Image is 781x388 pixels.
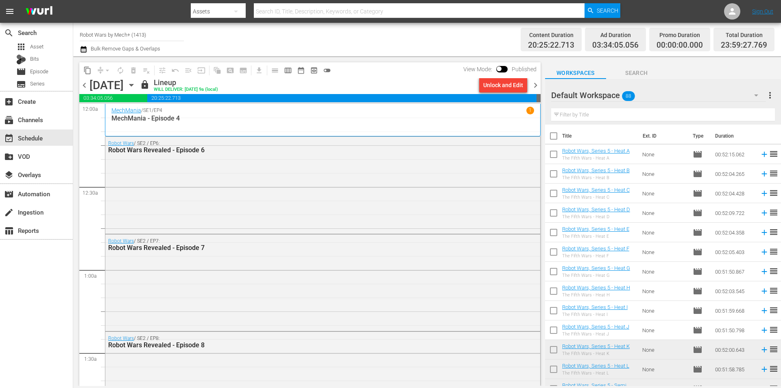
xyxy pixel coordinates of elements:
td: 00:52:03.545 [712,281,757,301]
svg: Add to Schedule [760,208,769,217]
span: 20:25:22.713 [528,41,574,50]
span: 03:34:05.056 [79,94,147,102]
span: calendar_view_week_outlined [284,66,292,75]
div: Unlock and Edit [483,78,523,92]
span: Clear Lineup [140,64,153,77]
span: chevron_right [530,80,541,90]
th: Title [562,125,638,147]
svg: Add to Schedule [760,326,769,335]
span: Episode [693,286,702,296]
span: Published [508,66,541,72]
span: Episode [693,228,702,237]
a: Robot Wars, Series 5 - Heat D [562,206,630,213]
div: The Fifth Wars - Heat A [562,156,630,161]
span: reorder [769,305,779,315]
a: MechMania [111,107,141,114]
span: Series [16,79,26,89]
span: lock [140,80,150,90]
span: Loop Content [114,64,127,77]
span: reorder [769,344,779,354]
span: Asset [16,42,26,52]
div: The Fifth Wars - Heat H [562,292,630,298]
td: None [639,184,689,203]
span: Episode [693,149,702,159]
td: None [639,360,689,379]
span: Bits [30,55,39,63]
span: reorder [769,208,779,217]
span: Series [30,80,45,88]
td: 00:51:59.668 [712,301,757,320]
svg: Add to Schedule [760,345,769,354]
span: Month Calendar View [295,64,308,77]
div: Content Duration [528,29,574,41]
span: date_range_outlined [297,66,305,75]
span: Bulk Remove Gaps & Overlaps [89,46,160,52]
span: Episode [693,169,702,179]
div: Robot Wars Revealed - Episode 6 [108,146,493,154]
button: more_vert [765,85,775,105]
svg: Add to Schedule [760,189,769,198]
td: None [639,262,689,281]
p: / [141,107,143,113]
a: Robot Wars [108,140,134,146]
span: 23:59:27.769 [721,41,767,50]
span: chevron_left [79,80,89,90]
svg: Add to Schedule [760,287,769,296]
div: WILL DELIVER: [DATE] 9a (local) [154,87,218,92]
a: Robot Wars, Series 5 - Heat L [562,363,629,369]
td: 00:52:04.358 [712,223,757,242]
td: 00:51:50.867 [712,262,757,281]
td: None [639,301,689,320]
span: Episode [693,345,702,355]
div: [DATE] [89,79,124,92]
td: 00:51:58.785 [712,360,757,379]
span: reorder [769,169,779,178]
td: None [639,340,689,360]
button: Unlock and Edit [479,78,527,92]
td: None [639,242,689,262]
td: 00:51:50.798 [712,320,757,340]
svg: Add to Schedule [760,267,769,276]
a: Sign Out [752,8,773,15]
svg: Add to Schedule [760,248,769,256]
div: Lineup [154,78,218,87]
div: The Fifth Wars - Heat E [562,234,629,239]
p: 1 [529,107,532,113]
div: Bits [16,55,26,64]
div: / SE2 / EP8: [108,335,493,349]
span: Ingestion [4,208,14,217]
a: Robot Wars [108,238,134,244]
div: The Fifth Wars - Heat C [562,195,630,200]
td: None [639,145,689,164]
p: MechMania - Episode 4 [111,114,534,122]
td: None [639,203,689,223]
span: reorder [769,266,779,276]
p: SE1 / [143,107,154,113]
span: Episode [693,189,702,198]
a: Robot Wars, Series 5 - Heat K [562,343,630,349]
svg: Add to Schedule [760,169,769,178]
span: movie [693,306,702,316]
span: reorder [769,227,779,237]
span: reorder [769,188,779,198]
div: / SE2 / EP7: [108,238,493,252]
td: 00:52:05.403 [712,242,757,262]
span: more_vert [765,90,775,100]
span: preview_outlined [310,66,318,75]
span: reorder [769,247,779,256]
div: The Fifth Wars - Heat G [562,273,630,278]
span: Episode [693,364,702,374]
div: / SE2 / EP6: [108,140,493,154]
div: Default Workspace [551,84,766,107]
span: 03:34:05.056 [592,41,639,50]
td: 00:52:00.643 [712,340,757,360]
span: Automation [4,189,14,199]
span: Episode [30,68,48,76]
span: movie [693,267,702,276]
img: ans4CAIJ8jUAAAAAAAAAAAAAAAAAAAAAAAAgQb4GAAAAAAAAAAAAAAAAAAAAAAAAJMjXAAAAAAAAAAAAAAAAAAAAAAAAgAT5G... [20,2,59,21]
span: 20:25:22.713 [147,94,537,102]
a: Robot Wars, Series 5 - Heat J [562,324,629,330]
span: Week Calendar View [281,64,295,77]
td: 00:52:04.428 [712,184,757,203]
span: VOD [4,152,14,162]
